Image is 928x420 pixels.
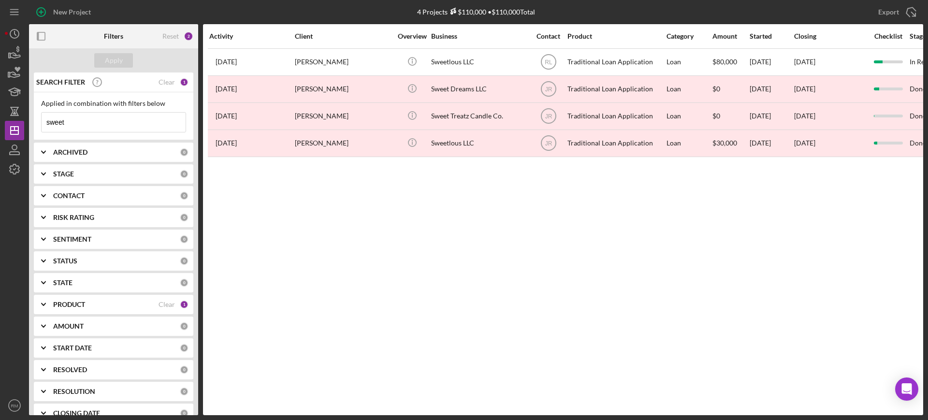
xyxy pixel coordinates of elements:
text: JR [545,86,552,93]
time: [DATE] [794,85,815,93]
div: Export [878,2,899,22]
time: 2025-05-11 02:54 [216,85,237,93]
b: STATUS [53,257,77,265]
b: RESOLUTION [53,388,95,395]
b: RESOLVED [53,366,87,374]
div: 0 [180,235,188,244]
div: Business [431,32,528,40]
div: [DATE] [750,103,793,129]
div: Traditional Loan Application [567,76,664,102]
div: 0 [180,278,188,287]
time: [DATE] [794,112,815,120]
div: 0 [180,387,188,396]
div: $0 [712,103,749,129]
div: $0 [712,76,749,102]
div: Loan [667,103,711,129]
div: Sweet Dreams LLC [431,76,528,102]
div: 0 [180,365,188,374]
b: SENTIMENT [53,235,91,243]
div: Loan [667,49,711,75]
time: 2024-04-11 19:01 [216,139,237,147]
text: RL [545,59,552,66]
b: PRODUCT [53,301,85,308]
div: Category [667,32,711,40]
div: [PERSON_NAME] [295,130,391,156]
div: [DATE] [750,130,793,156]
div: Sweetlous LLC [431,49,528,75]
div: Client [295,32,391,40]
div: Closing [794,32,867,40]
b: CLOSING DATE [53,409,100,417]
b: STAGE [53,170,74,178]
div: Overview [394,32,430,40]
div: $30,000 [712,130,749,156]
b: Filters [104,32,123,40]
div: Open Intercom Messenger [895,377,918,401]
b: SEARCH FILTER [36,78,85,86]
button: RM [5,396,24,415]
b: ARCHIVED [53,148,87,156]
div: Activity [209,32,294,40]
text: JR [545,113,552,120]
b: RISK RATING [53,214,94,221]
div: 0 [180,213,188,222]
div: New Project [53,2,91,22]
div: Traditional Loan Application [567,49,664,75]
text: JR [545,140,552,147]
div: Clear [159,301,175,308]
div: [DATE] [750,76,793,102]
div: Amount [712,32,749,40]
time: [DATE] [794,58,815,66]
div: 0 [180,170,188,178]
div: [PERSON_NAME] [295,49,391,75]
div: 0 [180,191,188,200]
b: START DATE [53,344,92,352]
b: STATE [53,279,72,287]
b: AMOUNT [53,322,84,330]
b: CONTACT [53,192,85,200]
div: 0 [180,409,188,418]
button: Apply [94,53,133,68]
div: 0 [180,257,188,265]
div: $80,000 [712,49,749,75]
div: [PERSON_NAME] [295,76,391,102]
div: 4 Projects • $110,000 Total [417,8,535,16]
button: New Project [29,2,101,22]
div: Checklist [868,32,909,40]
div: Traditional Loan Application [567,103,664,129]
div: 0 [180,148,188,157]
div: Sweetlous LLC [431,130,528,156]
div: Clear [159,78,175,86]
div: Started [750,32,793,40]
div: Apply [105,53,123,68]
div: 0 [180,344,188,352]
time: 2025-10-01 15:18 [216,58,237,66]
div: [DATE] [750,49,793,75]
div: Sweet Treatz Candle Co. [431,103,528,129]
div: Loan [667,76,711,102]
div: Product [567,32,664,40]
div: [PERSON_NAME] [295,103,391,129]
time: 2024-07-15 20:00 [216,112,237,120]
text: RM [11,403,18,408]
button: Export [869,2,923,22]
div: Traditional Loan Application [567,130,664,156]
div: Contact [530,32,566,40]
div: Loan [667,130,711,156]
div: 1 [180,300,188,309]
div: Applied in combination with filters below [41,100,186,107]
time: [DATE] [794,139,815,147]
div: 1 [180,78,188,87]
div: 2 [184,31,193,41]
div: 0 [180,322,188,331]
div: Reset [162,32,179,40]
div: $110,000 [448,8,486,16]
